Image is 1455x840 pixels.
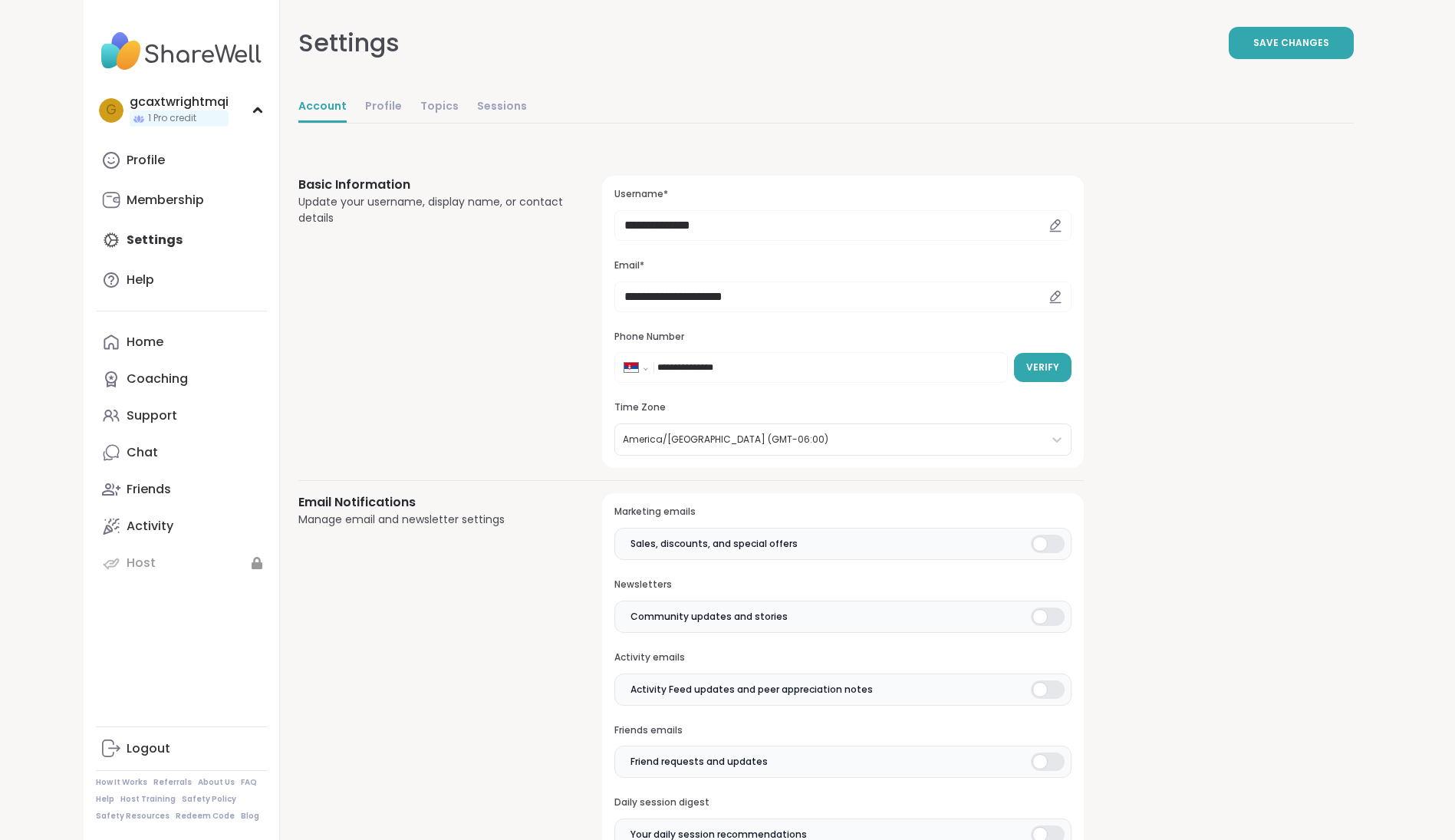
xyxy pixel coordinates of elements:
h3: Email* [614,259,1071,272]
h3: Newsletters [614,578,1071,591]
div: Activity [127,518,173,535]
a: FAQ [241,777,257,788]
span: 1 Pro credit [148,112,196,125]
h3: Basic Information [298,176,566,194]
div: Update your username, display name, or contact details [298,194,566,226]
span: Community updates and stories [630,610,788,624]
button: Save Changes [1229,27,1354,59]
a: Referrals [153,777,192,788]
span: Friend requests and updates [630,755,768,769]
a: Redeem Code [176,811,235,822]
a: Safety Resources [96,811,170,822]
a: Host [96,545,267,581]
a: Chat [96,434,267,471]
a: Profile [96,142,267,179]
button: Verify [1014,353,1071,382]
div: gcaxtwrightmqi [130,94,229,110]
a: Coaching [96,361,267,397]
h3: Time Zone [614,401,1071,414]
h3: Username* [614,188,1071,201]
h3: Daily session digest [614,796,1071,809]
span: Verify [1026,361,1059,374]
div: Friends [127,481,171,498]
h3: Phone Number [614,331,1071,344]
h3: Marketing emails [614,506,1071,519]
span: Save Changes [1253,36,1329,50]
div: Manage email and newsletter settings [298,512,566,528]
a: About Us [198,777,235,788]
div: Chat [127,444,158,461]
h3: Friends emails [614,724,1071,737]
div: Help [127,272,154,288]
a: Membership [96,182,267,219]
h3: Email Notifications [298,493,566,512]
img: ShareWell Nav Logo [96,25,267,78]
a: How It Works [96,777,147,788]
a: Topics [420,92,459,123]
a: Host Training [120,794,176,805]
span: g [106,100,117,120]
span: Activity Feed updates and peer appreciation notes [630,683,873,697]
a: Logout [96,730,267,767]
a: Help [96,794,114,805]
h3: Activity emails [614,651,1071,664]
a: Blog [241,811,259,822]
a: Support [96,397,267,434]
div: Settings [298,25,400,61]
div: Profile [127,152,165,169]
div: Membership [127,192,204,209]
div: Coaching [127,371,188,387]
a: Account [298,92,347,123]
a: Profile [365,92,402,123]
div: Home [127,334,163,351]
a: Safety Policy [182,794,236,805]
div: Logout [127,740,170,757]
a: Friends [96,471,267,508]
a: Activity [96,508,267,545]
a: Home [96,324,267,361]
div: Host [127,555,156,572]
a: Help [96,262,267,298]
a: Sessions [477,92,527,123]
span: Sales, discounts, and special offers [630,537,798,551]
div: Support [127,407,177,424]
